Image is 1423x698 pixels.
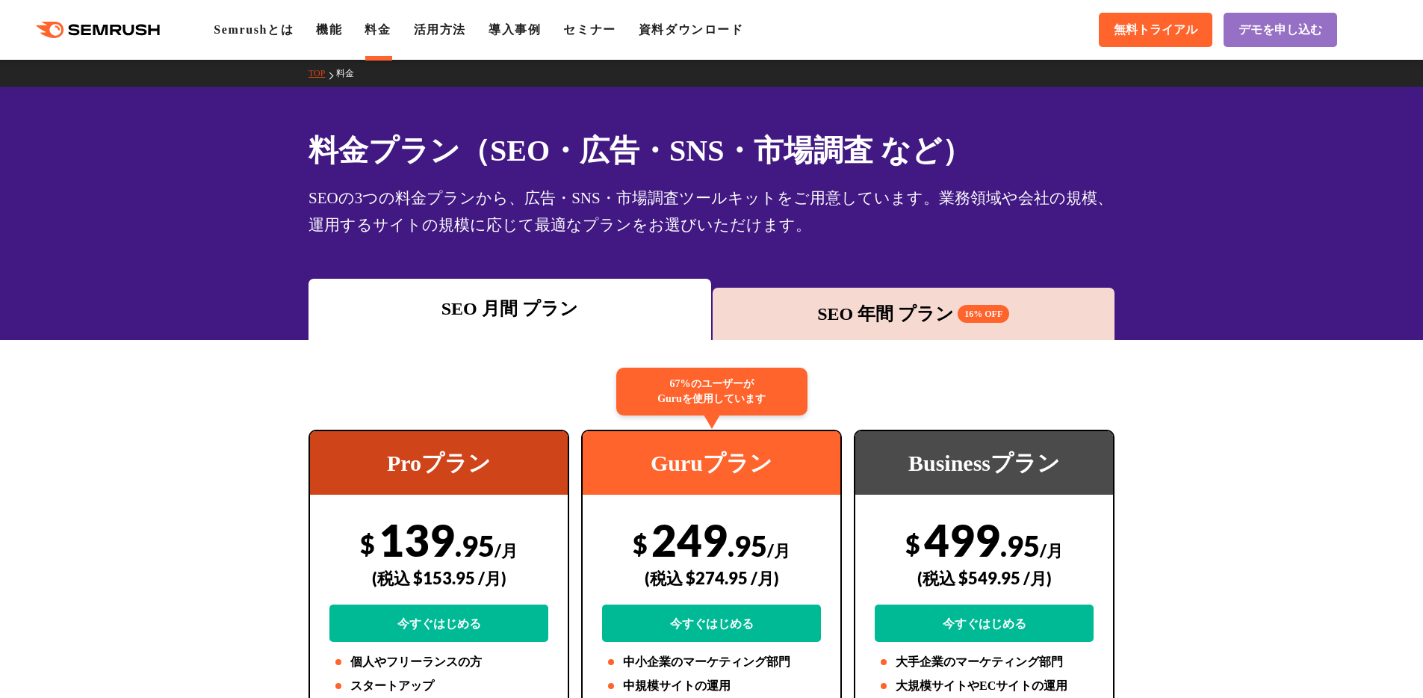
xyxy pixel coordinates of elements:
a: 資料ダウンロード [639,23,744,36]
span: $ [633,528,648,559]
div: Proプラン [310,431,568,495]
a: 導入事例 [489,23,541,36]
div: (税込 $153.95 /月) [329,552,548,605]
div: SEO 年間 プラン [720,300,1108,327]
a: TOP [309,68,336,78]
span: /月 [767,540,790,560]
div: (税込 $549.95 /月) [875,552,1094,605]
li: 中小企業のマーケティング部門 [602,653,821,671]
a: 料金 [336,68,365,78]
span: デモを申し込む [1238,22,1322,38]
div: 139 [329,513,548,642]
a: Semrushとは [214,23,294,36]
div: 67%のユーザーが Guruを使用しています [616,368,807,416]
div: 499 [875,513,1094,642]
h1: 料金プラン（SEO・広告・SNS・市場調査 など） [309,129,1114,173]
span: 16% OFF [958,305,1009,323]
div: Guruプラン [583,431,840,495]
span: $ [360,528,375,559]
a: 無料トライアル [1099,13,1212,47]
a: 機能 [316,23,342,36]
a: 今すぐはじめる [602,605,821,642]
li: 個人やフリーランスの方 [329,653,548,671]
a: セミナー [563,23,616,36]
div: 249 [602,513,821,642]
li: 中規模サイトの運用 [602,677,821,695]
span: $ [905,528,920,559]
span: .95 [1000,528,1040,563]
span: .95 [455,528,495,563]
li: 大規模サイトやECサイトの運用 [875,677,1094,695]
a: 料金 [365,23,391,36]
a: 活用方法 [414,23,466,36]
span: .95 [728,528,767,563]
a: デモを申し込む [1224,13,1337,47]
span: /月 [495,540,518,560]
div: SEOの3つの料金プランから、広告・SNS・市場調査ツールキットをご用意しています。業務領域や会社の規模、運用するサイトの規模に応じて最適なプランをお選びいただけます。 [309,185,1114,238]
div: (税込 $274.95 /月) [602,552,821,605]
div: Businessプラン [855,431,1113,495]
li: スタートアップ [329,677,548,695]
div: SEO 月間 プラン [316,295,704,322]
span: /月 [1040,540,1063,560]
a: 今すぐはじめる [875,605,1094,642]
span: 無料トライアル [1114,22,1197,38]
li: 大手企業のマーケティング部門 [875,653,1094,671]
a: 今すぐはじめる [329,605,548,642]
